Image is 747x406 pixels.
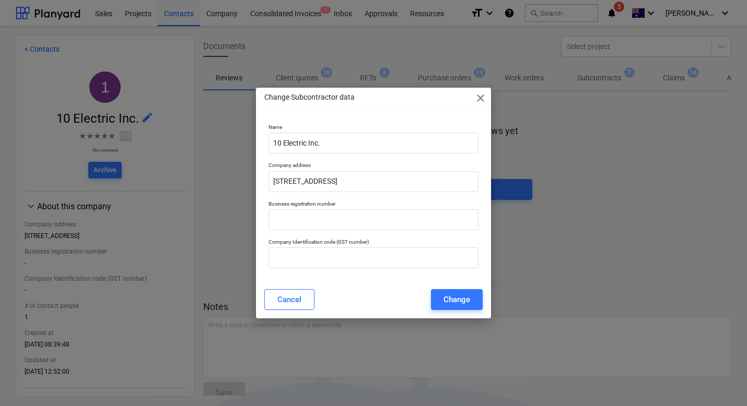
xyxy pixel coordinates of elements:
[269,200,478,209] p: Business registration number
[277,293,301,306] div: Cancel
[443,293,470,306] div: Change
[269,124,478,133] p: Name
[431,289,483,310] button: Change
[264,92,355,103] p: Change Subcontractor data
[269,238,478,247] p: Company Identification code (GST number)
[695,356,747,406] iframe: Chat Widget
[474,92,487,104] span: close
[269,162,478,171] p: Company address
[264,289,314,310] button: Cancel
